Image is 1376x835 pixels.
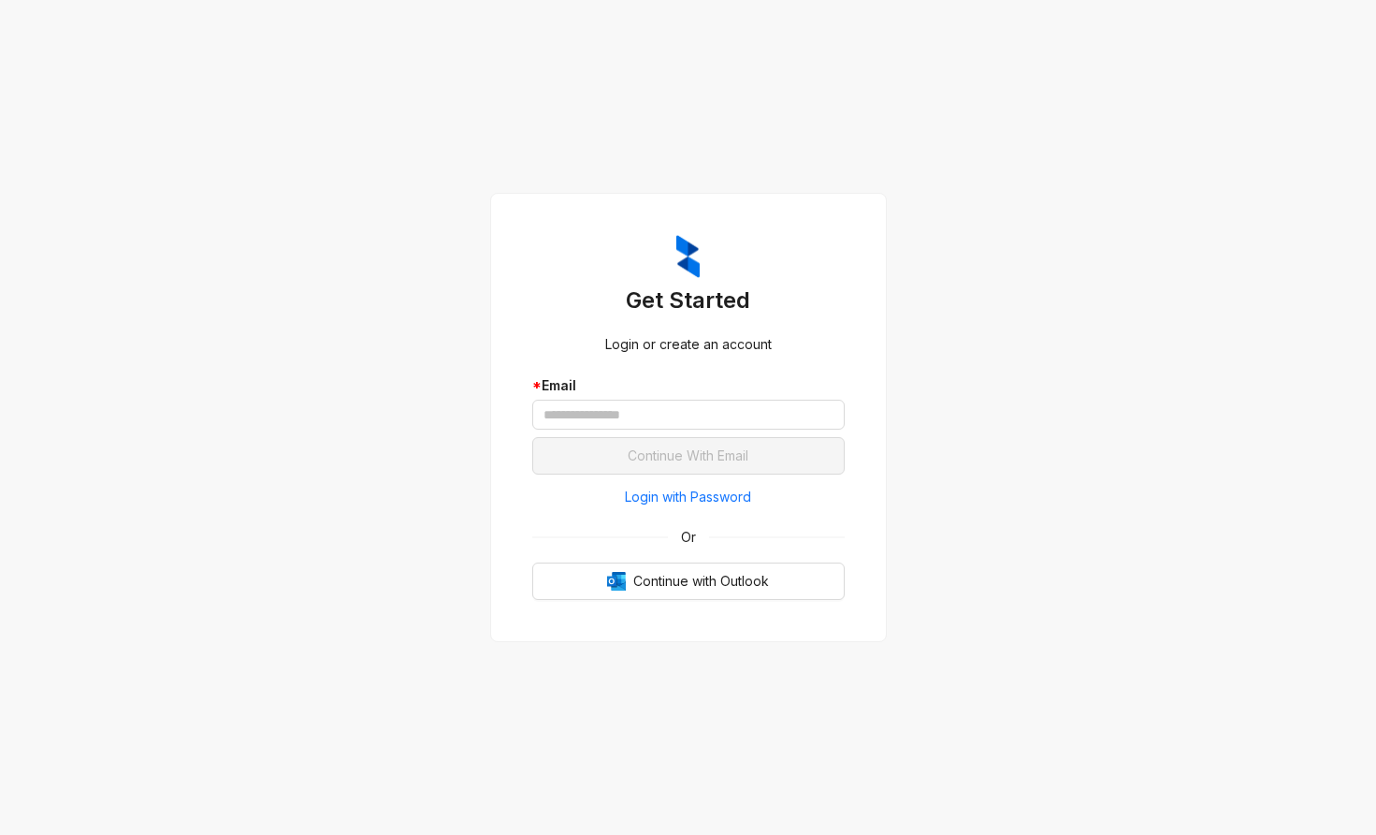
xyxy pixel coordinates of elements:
[607,572,626,591] img: Outlook
[532,286,845,315] h3: Get Started
[532,437,845,475] button: Continue With Email
[625,487,751,507] span: Login with Password
[532,334,845,355] div: Login or create an account
[532,482,845,512] button: Login with Password
[532,563,845,600] button: OutlookContinue with Outlook
[633,571,769,592] span: Continue with Outlook
[532,375,845,396] div: Email
[676,235,700,278] img: ZumaIcon
[668,527,709,548] span: Or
